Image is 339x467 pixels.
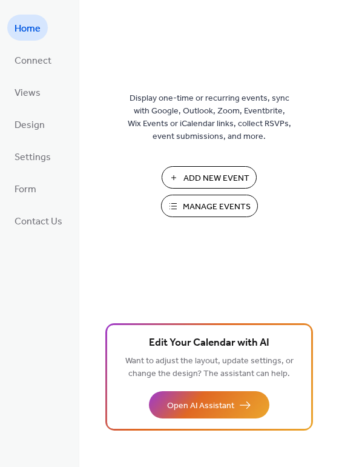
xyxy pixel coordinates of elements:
span: Edit Your Calendar with AI [149,335,269,352]
a: Contact Us [7,207,70,233]
span: Design [15,116,45,135]
a: Connect [7,47,59,73]
span: Manage Events [183,201,251,213]
a: Form [7,175,44,201]
span: Display one-time or recurring events, sync with Google, Outlook, Zoom, Eventbrite, Wix Events or ... [128,92,291,143]
span: Views [15,84,41,102]
span: Form [15,180,36,199]
span: Contact Us [15,212,62,231]
a: Views [7,79,48,105]
span: Home [15,19,41,38]
span: Open AI Assistant [167,400,234,412]
button: Open AI Assistant [149,391,269,418]
a: Settings [7,143,58,169]
a: Design [7,111,52,137]
span: Settings [15,148,51,167]
span: Want to adjust the layout, update settings, or change the design? The assistant can help. [125,353,294,382]
span: Add New Event [183,172,249,185]
a: Home [7,15,48,41]
button: Add New Event [162,166,257,189]
button: Manage Events [161,195,258,217]
span: Connect [15,52,51,70]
